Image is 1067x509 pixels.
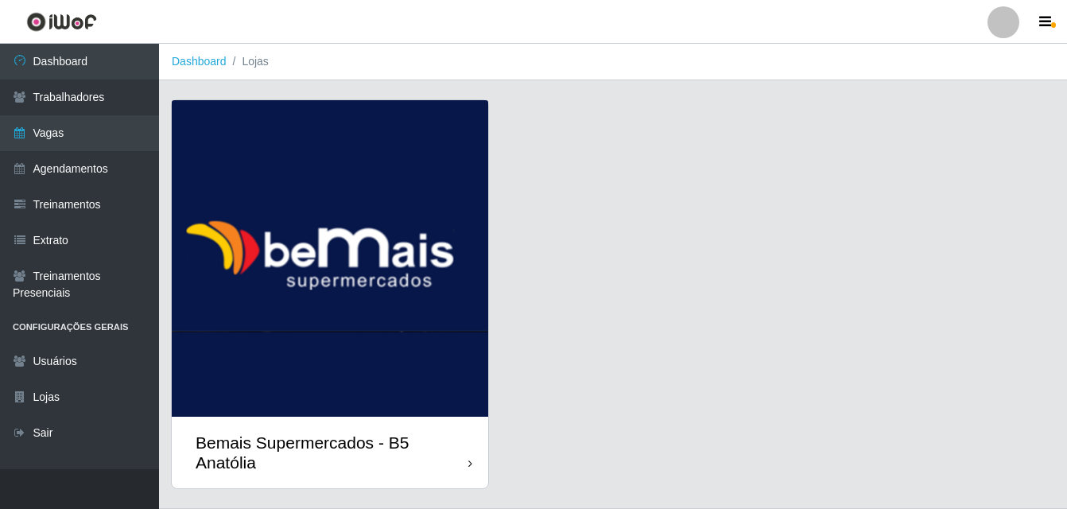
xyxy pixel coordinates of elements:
[172,100,488,417] img: cardImg
[172,55,227,68] a: Dashboard
[172,100,488,488] a: Bemais Supermercados - B5 Anatólia
[26,12,97,32] img: CoreUI Logo
[227,53,269,70] li: Lojas
[159,44,1067,80] nav: breadcrumb
[196,433,468,472] div: Bemais Supermercados - B5 Anatólia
